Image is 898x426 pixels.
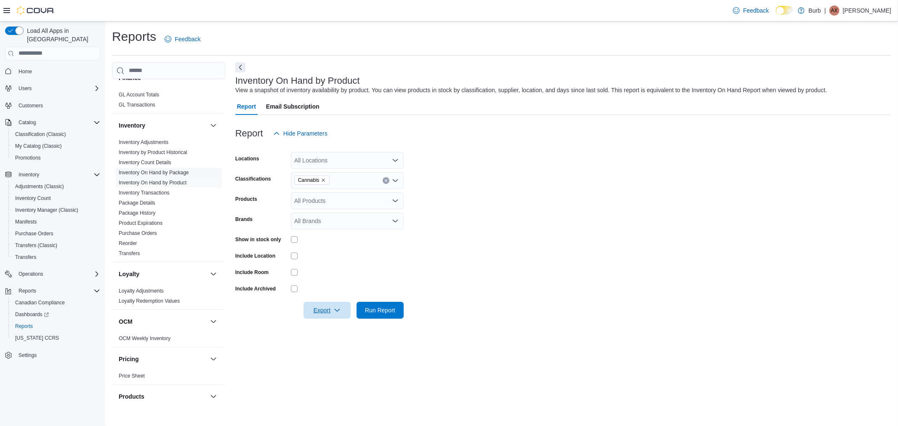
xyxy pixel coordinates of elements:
[208,354,219,364] button: Pricing
[119,91,159,98] span: GL Account Totals
[15,170,100,180] span: Inventory
[12,217,40,227] a: Manifests
[119,392,207,401] button: Products
[119,200,155,206] a: Package Details
[208,269,219,279] button: Loyalty
[235,285,276,292] label: Include Archived
[19,171,39,178] span: Inventory
[119,149,187,155] a: Inventory by Product Historical
[15,286,40,296] button: Reports
[309,302,346,319] span: Export
[8,320,104,332] button: Reports
[119,92,159,98] a: GL Account Totals
[15,195,51,202] span: Inventory Count
[119,121,145,130] h3: Inventory
[8,152,104,164] button: Promotions
[304,302,351,319] button: Export
[15,154,41,161] span: Promotions
[12,193,100,203] span: Inventory Count
[12,321,36,331] a: Reports
[119,392,144,401] h3: Products
[283,129,328,138] span: Hide Parameters
[12,252,100,262] span: Transfers
[119,169,189,176] span: Inventory On Hand by Package
[112,371,225,384] div: Pricing
[119,139,168,146] span: Inventory Adjustments
[119,270,139,278] h3: Loyalty
[208,317,219,327] button: OCM
[392,177,399,184] button: Open list of options
[119,240,137,246] a: Reorder
[15,83,100,93] span: Users
[12,298,100,308] span: Canadian Compliance
[12,193,54,203] a: Inventory Count
[15,323,33,330] span: Reports
[15,218,37,225] span: Manifests
[2,65,104,77] button: Home
[776,6,794,15] input: Dark Mode
[392,197,399,204] button: Open list of options
[2,169,104,181] button: Inventory
[15,83,35,93] button: Users
[8,204,104,216] button: Inventory Manager (Classic)
[119,288,164,294] a: Loyalty Adjustments
[365,306,395,314] span: Run Report
[119,317,133,326] h3: OCM
[112,90,225,113] div: Finance
[15,286,100,296] span: Reports
[15,100,100,111] span: Customers
[743,6,769,15] span: Feedback
[12,129,100,139] span: Classification (Classic)
[8,192,104,204] button: Inventory Count
[17,6,55,15] img: Cova
[119,250,140,256] a: Transfers
[12,309,52,319] a: Dashboards
[19,119,36,126] span: Catalog
[15,131,66,138] span: Classification (Classic)
[112,333,225,347] div: OCM
[15,207,78,213] span: Inventory Manager (Classic)
[321,178,326,183] button: Remove Cannabis from selection in this group
[831,5,838,16] span: AX
[19,288,36,294] span: Reports
[12,141,100,151] span: My Catalog (Classic)
[12,252,40,262] a: Transfers
[12,205,100,215] span: Inventory Manager (Classic)
[235,216,253,223] label: Brands
[119,159,171,166] span: Inventory Count Details
[5,62,100,383] nav: Complex example
[8,309,104,320] a: Dashboards
[19,68,32,75] span: Home
[119,240,137,247] span: Reorder
[119,149,187,156] span: Inventory by Product Historical
[12,217,100,227] span: Manifests
[119,298,180,304] span: Loyalty Redemption Values
[2,268,104,280] button: Operations
[119,180,187,186] a: Inventory On Hand by Product
[119,210,155,216] a: Package History
[15,117,100,128] span: Catalog
[119,102,155,108] a: GL Transactions
[392,157,399,164] button: Open list of options
[235,76,360,86] h3: Inventory On Hand by Product
[119,230,157,236] a: Purchase Orders
[15,143,62,149] span: My Catalog (Classic)
[235,236,281,243] label: Show in stock only
[15,335,59,341] span: [US_STATE] CCRS
[15,299,65,306] span: Canadian Compliance
[12,181,67,192] a: Adjustments (Classic)
[15,254,36,261] span: Transfers
[15,311,49,318] span: Dashboards
[119,189,170,196] span: Inventory Transactions
[119,160,171,165] a: Inventory Count Details
[112,28,156,45] h1: Reports
[8,181,104,192] button: Adjustments (Classic)
[12,229,57,239] a: Purchase Orders
[235,86,827,95] div: View a snapshot of inventory availability by product. You can view products in stock by classific...
[2,349,104,361] button: Settings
